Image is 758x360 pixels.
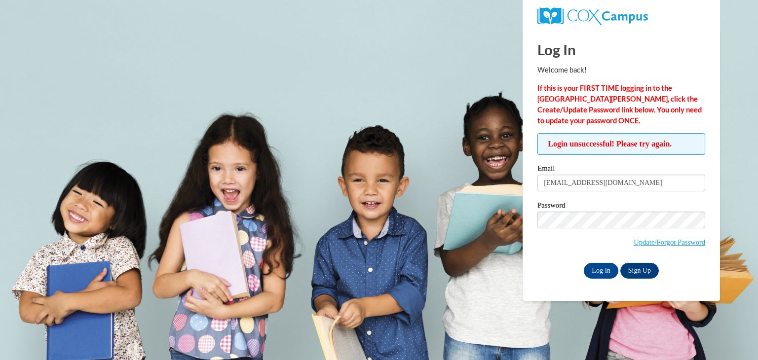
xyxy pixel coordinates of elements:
label: Password [537,202,705,212]
label: Email [537,165,705,175]
h1: Log In [537,39,705,60]
a: COX Campus [537,7,705,25]
p: Welcome back! [537,65,705,75]
input: Log In [584,263,618,279]
strong: If this is your FIRST TIME logging in to the [GEOGRAPHIC_DATA][PERSON_NAME], click the Create/Upd... [537,84,702,125]
span: Login unsuccessful! Please try again. [537,133,705,155]
img: COX Campus [537,7,648,25]
a: Update/Forgot Password [634,238,705,246]
a: Sign Up [620,263,659,279]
